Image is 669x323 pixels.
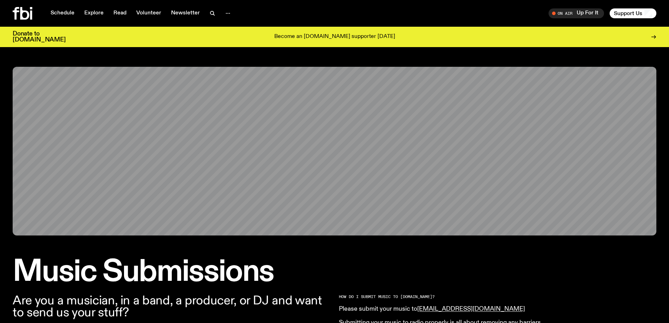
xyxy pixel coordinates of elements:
[339,305,541,313] p: Please submit your music to
[339,295,541,299] h2: HOW DO I SUBMIT MUSIC TO [DOMAIN_NAME]?
[167,8,204,18] a: Newsletter
[13,295,330,319] p: Are you a musician, in a band, a producer, or DJ and want to send us your stuff?
[610,8,656,18] button: Support Us
[132,8,165,18] a: Volunteer
[556,11,601,16] span: Tune in live
[13,258,656,286] h1: Music Submissions
[614,10,642,17] span: Support Us
[80,8,108,18] a: Explore
[417,306,525,312] a: [EMAIL_ADDRESS][DOMAIN_NAME]
[549,8,604,18] button: On AirUp For It
[13,31,66,43] h3: Donate to [DOMAIN_NAME]
[46,8,79,18] a: Schedule
[274,34,395,40] p: Become an [DOMAIN_NAME] supporter [DATE]
[109,8,131,18] a: Read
